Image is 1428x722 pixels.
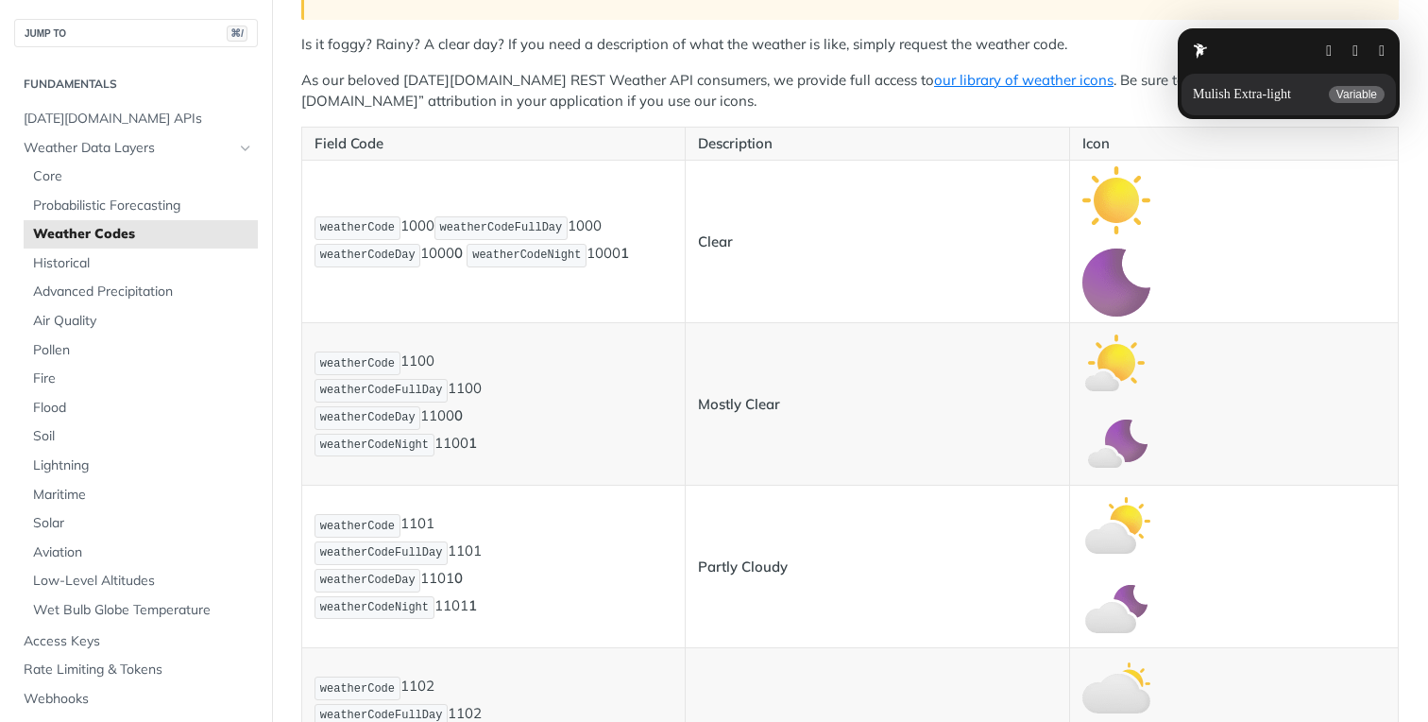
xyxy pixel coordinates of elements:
[33,370,253,388] span: Fire
[24,452,258,480] a: Lightning
[14,19,258,47] button: JUMP TO⌘/
[320,709,443,722] span: weatherCodeFullDay
[24,632,253,651] span: Access Keys
[24,139,233,158] span: Weather Data Layers
[468,434,477,452] strong: 1
[620,244,629,262] strong: 1
[14,105,258,133] a: [DATE][DOMAIN_NAME] APIs
[33,399,253,418] span: Flood
[301,34,1399,56] p: Is it foggy? Rainy? A clear day? If you need a description of what the weather is like, simply re...
[24,365,258,393] a: Fire
[320,384,443,397] span: weatherCodeFullDay
[14,656,258,684] a: Rate Limiting & Tokens
[320,546,443,559] span: weatherCodeFullDay
[24,307,258,335] a: Air Quality
[320,221,395,234] span: weatherCode
[33,601,253,620] span: Wet Bulb Globe Temperature
[24,567,258,595] a: Low-Level Altitudes
[24,509,258,538] a: Solar
[440,221,563,234] span: weatherCodeFullDay
[14,685,258,713] a: Webhooks
[24,422,258,451] a: Soil
[314,215,672,269] p: 1000 1000 1000 1000
[24,192,258,220] a: Probabilistic Forecasting
[24,110,253,129] span: [DATE][DOMAIN_NAME] APIs
[320,357,395,370] span: weatherCode
[454,569,463,587] strong: 0
[24,220,258,249] a: Weather Codes
[314,350,672,458] p: 1100 1100 1100 1100
[472,249,581,262] span: weatherCodeNight
[24,249,258,278] a: Historical
[33,486,253,505] span: Maritime
[33,197,253,215] span: Probabilistic Forecasting
[698,395,780,413] strong: Mostly Clear
[24,163,258,191] a: Core
[24,336,258,365] a: Pollen
[934,71,1113,89] a: our library of weather icons
[14,627,258,656] a: Access Keys
[33,514,253,533] span: Solar
[33,167,253,186] span: Core
[1082,133,1385,155] p: Icon
[33,341,253,360] span: Pollen
[24,539,258,567] a: Aviation
[24,690,253,709] span: Webhooks
[454,406,463,424] strong: 0
[33,254,253,273] span: Historical
[468,596,477,614] strong: 1
[33,543,253,562] span: Aviation
[24,596,258,625] a: Wet Bulb Globe Temperature
[33,572,253,591] span: Low-Level Altitudes
[24,394,258,422] a: Flood
[33,225,253,244] span: Weather Codes
[698,133,1056,155] p: Description
[33,312,253,331] span: Air Quality
[33,427,253,446] span: Soil
[14,134,258,163] a: Weather Data LayersHide subpages for Weather Data Layers
[314,512,672,621] p: 1101 1101 1101 1101
[320,601,429,614] span: weatherCodeNight
[320,411,416,424] span: weatherCodeDay
[454,244,463,262] strong: 0
[33,283,253,301] span: Advanced Precipitation
[24,661,253,679] span: Rate Limiting & Tokens
[33,456,253,475] span: Lightning
[227,26,247,42] span: ⌘/
[320,249,416,262] span: weatherCodeDay
[24,278,258,306] a: Advanced Precipitation
[320,520,395,533] span: weatherCode
[314,133,672,155] p: Field Code
[698,232,733,250] strong: Clear
[320,574,416,587] span: weatherCodeDay
[14,76,258,93] h2: Fundamentals
[320,438,429,452] span: weatherCodeNight
[320,682,395,696] span: weatherCode
[301,70,1399,112] p: As our beloved [DATE][DOMAIN_NAME] REST Weather API consumers, we provide full access to . Be sur...
[24,481,258,509] a: Maritime
[698,558,788,576] strong: Partly Cloudy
